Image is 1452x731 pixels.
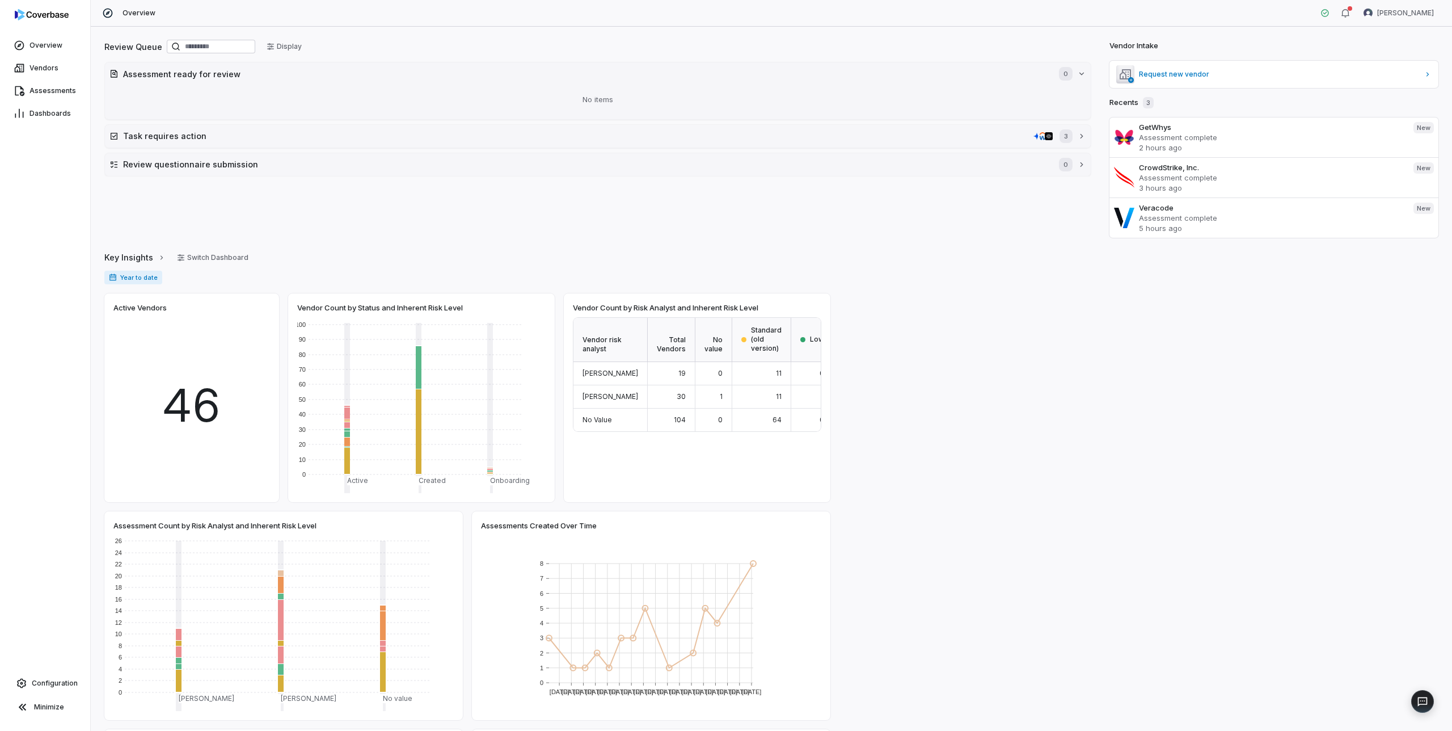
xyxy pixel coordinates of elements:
text: 50 [299,396,306,403]
p: 5 hours ago [1139,223,1404,233]
span: 0 [1059,67,1073,81]
span: Configuration [32,679,78,688]
a: Configuration [5,673,86,694]
text: [DATE] [598,688,618,695]
span: Vendors [29,64,58,73]
p: Assessment complete [1139,213,1404,223]
text: 3 [540,635,543,641]
text: 60 [299,381,306,388]
text: 8 [119,642,122,649]
div: No items [109,85,1086,115]
span: 46 [162,371,221,439]
svg: Date range for report [109,274,117,282]
span: Assessment Count by Risk Analyst and Inherent Risk Level [113,520,316,531]
h2: Recents [1109,97,1154,108]
text: 22 [115,561,122,568]
text: 40 [299,411,306,418]
text: 2 [119,677,122,684]
div: No value [695,318,732,362]
span: 0 [1059,158,1073,171]
text: 0 [540,679,543,686]
h3: GetWhys [1139,122,1404,132]
a: Dashboards [2,103,88,124]
text: [DATE] [573,688,593,695]
span: 0 [718,369,723,377]
text: 20 [299,441,306,448]
p: 2 hours ago [1139,142,1404,153]
text: [DATE] [657,688,677,695]
text: 0 [119,689,122,696]
text: 30 [299,426,306,433]
a: CrowdStrike, Inc.Assessment complete3 hours agoNew [1109,157,1438,198]
a: Assessments [2,81,88,101]
h3: CrowdStrike, Inc. [1139,162,1404,173]
p: Assessment complete [1139,132,1404,142]
text: 1 [540,665,543,671]
text: 80 [299,351,306,358]
text: 20 [115,573,122,579]
div: Vendor risk analyst [573,318,648,362]
h2: Task requires action [123,130,1028,142]
span: 19 [678,369,686,377]
span: Minimize [34,703,64,712]
text: 14 [115,607,122,614]
text: 6 [540,590,543,597]
span: 0 [820,415,824,424]
button: Review questionnaire submission0 [105,153,1091,176]
span: [PERSON_NAME] [1377,9,1434,18]
img: Mike Phillips avatar [1364,9,1373,18]
button: Display [260,38,309,55]
text: 4 [119,666,122,673]
span: Overview [29,41,62,50]
span: 104 [674,415,686,424]
p: Assessment complete [1139,173,1404,183]
text: [DATE] [729,688,749,695]
text: [DATE] [694,688,714,695]
span: Standard (old version) [751,326,782,353]
span: 30 [677,392,686,401]
a: Vendors [2,58,88,78]
text: [DATE] [622,688,641,695]
span: [PERSON_NAME] [583,392,638,401]
text: 6 [119,654,122,661]
text: 100 [296,321,306,328]
button: Key Insights [101,246,169,270]
span: Vendor Count by Risk Analyst and Inherent Risk Level [573,303,758,313]
text: [DATE] [562,688,581,695]
text: 12 [115,619,122,626]
text: [DATE] [634,688,653,695]
text: 26 [115,537,122,544]
button: Task requires actionwiz.ioworkday.comsublime.security3 [105,125,1091,148]
span: 3 [1060,129,1073,143]
span: Overview [123,9,155,18]
h3: Veracode [1139,203,1404,213]
text: [DATE] [610,688,630,695]
text: [DATE] [717,688,737,695]
span: No Value [583,415,612,424]
span: Dashboards [29,109,71,118]
span: Low [810,335,824,344]
a: GetWhysAssessment complete2 hours agoNew [1109,117,1438,157]
text: 18 [115,584,122,591]
text: 7 [540,575,543,582]
span: 0 [718,415,723,424]
a: VeracodeAssessment complete5 hours agoNew [1109,198,1438,238]
span: 11 [776,369,782,377]
span: New [1413,162,1434,174]
text: [DATE] [585,688,605,695]
text: 70 [299,366,306,373]
text: 24 [115,549,122,556]
span: Active Vendors [113,303,167,313]
a: Request new vendor [1109,61,1438,88]
p: 3 hours ago [1139,183,1404,193]
button: Switch Dashboard [170,249,255,266]
span: New [1413,122,1434,133]
button: Minimize [5,696,86,719]
text: 10 [299,456,306,463]
text: [DATE] [550,688,569,695]
text: [DATE] [682,688,702,695]
text: [DATE] [742,688,762,695]
span: Request new vendor [1139,70,1419,79]
h2: Review Queue [104,41,162,53]
div: Total Vendors [648,318,695,362]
